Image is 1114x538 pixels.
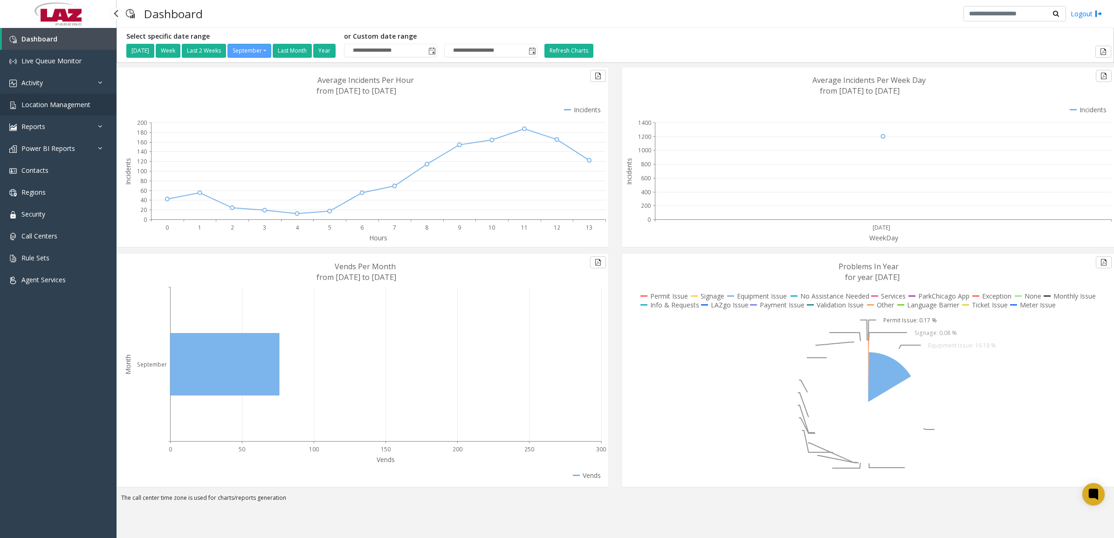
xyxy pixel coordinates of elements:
[137,138,147,146] text: 160
[21,144,75,153] span: Power BI Reports
[316,86,396,96] text: from [DATE] to [DATE]
[21,100,90,109] span: Location Management
[21,56,82,65] span: Live Queue Monitor
[137,119,147,127] text: 200
[377,455,395,464] text: Vends
[1071,9,1102,19] a: Logout
[137,157,147,165] text: 120
[344,33,537,41] h5: or Custom date range
[915,329,957,337] text: Signage: 0.08 %
[1095,9,1102,19] img: logout
[182,44,226,58] button: Last 2 Weeks
[117,494,1114,507] div: The call center time zone is used for charts/reports generation
[296,224,299,232] text: 4
[124,354,132,375] text: Month
[317,75,414,85] text: Average Incidents Per Hour
[544,44,593,58] button: Refresh Charts
[21,166,48,175] span: Contacts
[137,361,167,368] text: September
[554,224,560,232] text: 12
[641,174,651,182] text: 600
[263,224,266,232] text: 3
[883,316,937,324] text: Permit Issue: 0.17 %
[2,28,117,50] a: Dashboard
[586,224,592,232] text: 13
[309,445,319,453] text: 100
[198,224,201,232] text: 1
[590,256,606,268] button: Export to pdf
[21,275,66,284] span: Agent Services
[647,216,651,224] text: 0
[638,133,651,141] text: 1200
[928,341,996,349] text: Equipment Issue: 16.18 %
[126,33,337,41] h5: Select specific date range
[9,80,17,87] img: 'icon'
[328,224,331,232] text: 5
[1095,46,1111,58] button: Export to pdf
[140,206,147,214] text: 20
[137,129,147,136] text: 180
[124,158,132,185] text: Incidents
[21,34,57,43] span: Dashboard
[21,188,46,197] span: Regions
[869,233,899,242] text: WeekDay
[9,102,17,109] img: 'icon'
[638,146,651,154] text: 1000
[638,119,651,127] text: 1400
[140,187,147,195] text: 60
[625,158,633,185] text: Incidents
[137,167,147,175] text: 100
[169,445,172,453] text: 0
[9,211,17,218] img: 'icon'
[369,233,387,242] text: Hours
[812,75,926,85] text: Average Incidents Per Week Day
[873,224,890,232] text: [DATE]
[316,272,396,282] text: from [DATE] to [DATE]
[140,196,147,204] text: 40
[139,2,207,25] h3: Dashboard
[426,44,437,57] span: Toggle popup
[21,253,49,262] span: Rule Sets
[641,160,651,168] text: 800
[9,233,17,240] img: 'icon'
[126,2,135,25] img: pageIcon
[9,189,17,197] img: 'icon'
[21,232,57,240] span: Call Centers
[9,145,17,153] img: 'icon'
[9,123,17,131] img: 'icon'
[239,445,245,453] text: 50
[21,210,45,218] span: Security
[458,224,461,232] text: 9
[820,86,900,96] text: from [DATE] to [DATE]
[839,261,899,272] text: Problems In Year
[381,445,391,453] text: 150
[1096,70,1112,82] button: Export to pdf
[231,224,234,232] text: 2
[126,44,154,58] button: [DATE]
[273,44,312,58] button: Last Month
[845,272,900,282] text: for year [DATE]
[227,44,271,58] button: September
[527,44,537,57] span: Toggle popup
[144,216,147,224] text: 0
[21,122,45,131] span: Reports
[9,58,17,65] img: 'icon'
[335,261,396,272] text: Vends Per Month
[137,148,147,156] text: 140
[9,36,17,43] img: 'icon'
[590,70,606,82] button: Export to pdf
[9,255,17,262] img: 'icon'
[1096,256,1112,268] button: Export to pdf
[9,167,17,175] img: 'icon'
[393,224,396,232] text: 7
[453,445,462,453] text: 200
[521,224,528,232] text: 11
[313,44,336,58] button: Year
[156,44,180,58] button: Week
[641,202,651,210] text: 200
[21,78,43,87] span: Activity
[425,224,428,232] text: 8
[488,224,495,232] text: 10
[140,177,147,185] text: 80
[165,224,169,232] text: 0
